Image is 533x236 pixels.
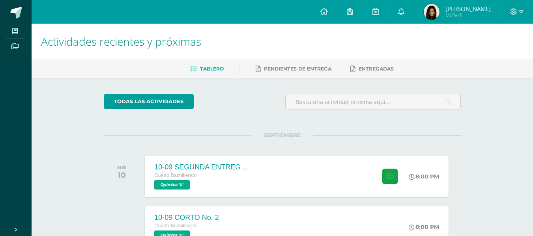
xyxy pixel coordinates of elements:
[424,4,439,20] img: b3a8aefbe2e94f7df0e575cc79ce3014.png
[445,12,491,19] span: Mi Perfil
[117,170,126,180] div: 10
[154,180,190,190] span: Química 'U'
[359,66,394,72] span: Entregadas
[154,214,219,222] div: 10-09 CORTO No. 2
[104,94,194,109] a: todas las Actividades
[286,94,460,110] input: Busca una actividad próxima aquí...
[190,63,224,75] a: Tablero
[264,66,331,72] span: Pendientes de entrega
[154,223,196,229] span: Cuarto Bachillerato
[154,163,249,171] div: 10-09 SEGUNDA ENTREGA DE GUÍA
[445,5,491,13] span: [PERSON_NAME]
[350,63,394,75] a: Entregadas
[41,34,201,49] span: Actividades recientes y próximas
[409,223,439,230] div: 8:00 PM
[154,173,196,178] span: Cuarto Bachillerato
[117,165,126,170] div: MIÉ
[251,132,313,139] span: SEPTIEMBRE
[409,173,439,180] div: 8:00 PM
[256,63,331,75] a: Pendientes de entrega
[200,66,224,72] span: Tablero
